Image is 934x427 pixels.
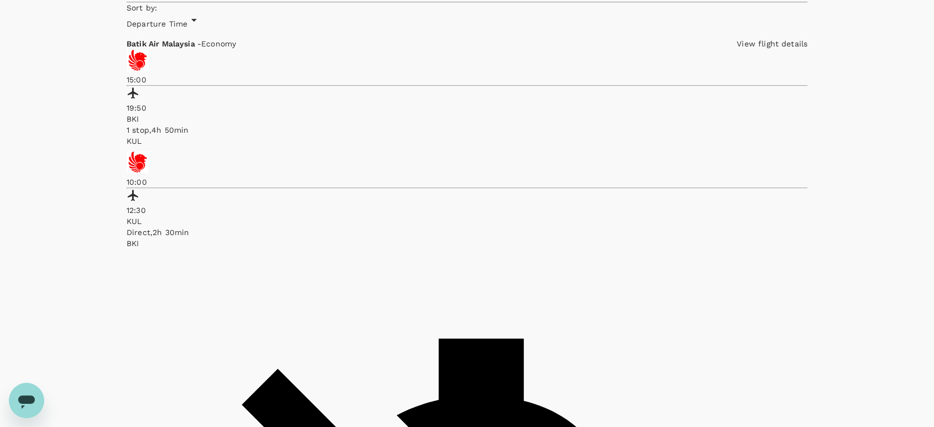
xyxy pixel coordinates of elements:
[127,216,807,227] p: KUL
[127,176,807,188] p: 10:00
[127,19,187,28] span: Departure Time
[9,383,44,418] iframe: Button to launch messaging window
[127,39,197,48] span: Batik Air Malaysia
[127,74,807,85] p: 15:00
[127,151,149,173] img: OD
[201,39,236,48] span: Economy
[737,38,807,49] p: View flight details
[127,227,807,238] div: Direct , 2h 30min
[127,49,149,71] img: OD
[127,205,807,216] p: 12:30
[127,113,807,124] p: BKI
[127,238,807,249] p: BKI
[127,124,807,136] div: 1 stop , 4h 50min
[127,136,807,147] p: KUL
[127,102,807,113] p: 19:50
[127,3,157,12] span: Sort by :
[197,39,201,48] span: -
